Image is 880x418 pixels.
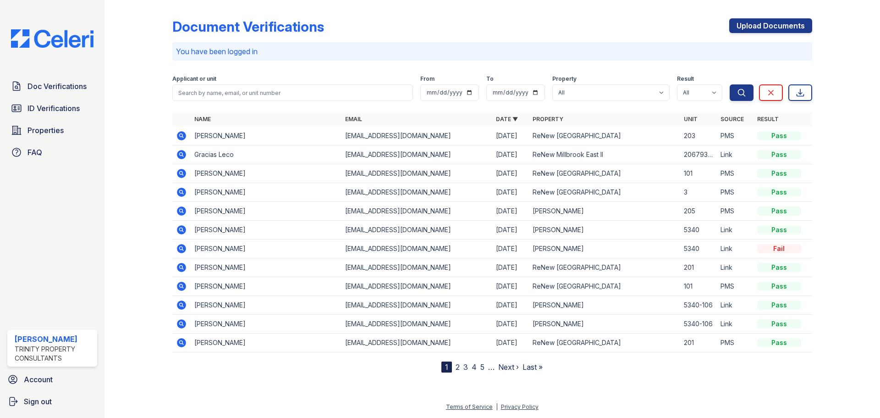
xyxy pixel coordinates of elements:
[757,338,801,347] div: Pass
[456,362,460,372] a: 2
[680,127,717,145] td: 203
[529,258,680,277] td: ReNew [GEOGRAPHIC_DATA]
[717,240,753,258] td: Link
[729,18,812,33] a: Upload Documents
[420,75,434,83] label: From
[717,145,753,164] td: Link
[172,18,324,35] div: Document Verifications
[680,296,717,315] td: 5340-106
[757,319,801,329] div: Pass
[492,183,529,202] td: [DATE]
[757,169,801,178] div: Pass
[492,296,529,315] td: [DATE]
[191,127,341,145] td: [PERSON_NAME]
[680,315,717,334] td: 5340-106
[341,145,492,164] td: [EMAIL_ADDRESS][DOMAIN_NAME]
[529,240,680,258] td: [PERSON_NAME]
[492,258,529,277] td: [DATE]
[529,334,680,352] td: ReNew [GEOGRAPHIC_DATA]
[176,46,808,57] p: You have been logged in
[492,127,529,145] td: [DATE]
[529,296,680,315] td: [PERSON_NAME]
[492,164,529,183] td: [DATE]
[345,116,362,123] a: Email
[341,277,492,296] td: [EMAIL_ADDRESS][DOMAIN_NAME]
[529,183,680,202] td: ReNew [GEOGRAPHIC_DATA]
[680,202,717,221] td: 205
[492,145,529,164] td: [DATE]
[341,221,492,240] td: [EMAIL_ADDRESS][DOMAIN_NAME]
[677,75,694,83] label: Result
[492,202,529,221] td: [DATE]
[7,99,97,117] a: ID Verifications
[172,75,216,83] label: Applicant or unit
[680,240,717,258] td: 5340
[680,221,717,240] td: 5340
[680,183,717,202] td: 3
[191,277,341,296] td: [PERSON_NAME]
[446,403,493,410] a: Terms of Service
[191,164,341,183] td: [PERSON_NAME]
[757,244,801,253] div: Fail
[191,221,341,240] td: [PERSON_NAME]
[4,370,101,389] a: Account
[24,396,52,407] span: Sign out
[529,145,680,164] td: ReNew Millbrook East II
[529,277,680,296] td: ReNew [GEOGRAPHIC_DATA]
[717,164,753,183] td: PMS
[341,334,492,352] td: [EMAIL_ADDRESS][DOMAIN_NAME]
[717,258,753,277] td: Link
[480,362,484,372] a: 5
[341,183,492,202] td: [EMAIL_ADDRESS][DOMAIN_NAME]
[492,315,529,334] td: [DATE]
[717,127,753,145] td: PMS
[172,84,413,101] input: Search by name, email, or unit number
[680,334,717,352] td: 201
[757,131,801,140] div: Pass
[757,263,801,272] div: Pass
[717,277,753,296] td: PMS
[341,127,492,145] td: [EMAIL_ADDRESS][DOMAIN_NAME]
[341,258,492,277] td: [EMAIL_ADDRESS][DOMAIN_NAME]
[341,164,492,183] td: [EMAIL_ADDRESS][DOMAIN_NAME]
[552,75,577,83] label: Property
[757,206,801,216] div: Pass
[680,145,717,164] td: 20679379
[717,296,753,315] td: Link
[717,334,753,352] td: PMS
[341,240,492,258] td: [EMAIL_ADDRESS][DOMAIN_NAME]
[191,296,341,315] td: [PERSON_NAME]
[501,403,539,410] a: Privacy Policy
[4,392,101,411] a: Sign out
[529,202,680,221] td: [PERSON_NAME]
[27,147,42,158] span: FAQ
[717,202,753,221] td: PMS
[533,116,563,123] a: Property
[492,221,529,240] td: [DATE]
[717,183,753,202] td: PMS
[472,362,477,372] a: 4
[720,116,744,123] a: Source
[24,374,53,385] span: Account
[15,334,93,345] div: [PERSON_NAME]
[15,345,93,363] div: Trinity Property Consultants
[341,202,492,221] td: [EMAIL_ADDRESS][DOMAIN_NAME]
[341,296,492,315] td: [EMAIL_ADDRESS][DOMAIN_NAME]
[463,362,468,372] a: 3
[529,221,680,240] td: [PERSON_NAME]
[194,116,211,123] a: Name
[529,127,680,145] td: ReNew [GEOGRAPHIC_DATA]
[7,143,97,162] a: FAQ
[757,301,801,310] div: Pass
[191,315,341,334] td: [PERSON_NAME]
[757,116,779,123] a: Result
[191,258,341,277] td: [PERSON_NAME]
[680,164,717,183] td: 101
[492,334,529,352] td: [DATE]
[529,164,680,183] td: ReNew [GEOGRAPHIC_DATA]
[680,258,717,277] td: 201
[496,403,498,410] div: |
[757,282,801,291] div: Pass
[341,315,492,334] td: [EMAIL_ADDRESS][DOMAIN_NAME]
